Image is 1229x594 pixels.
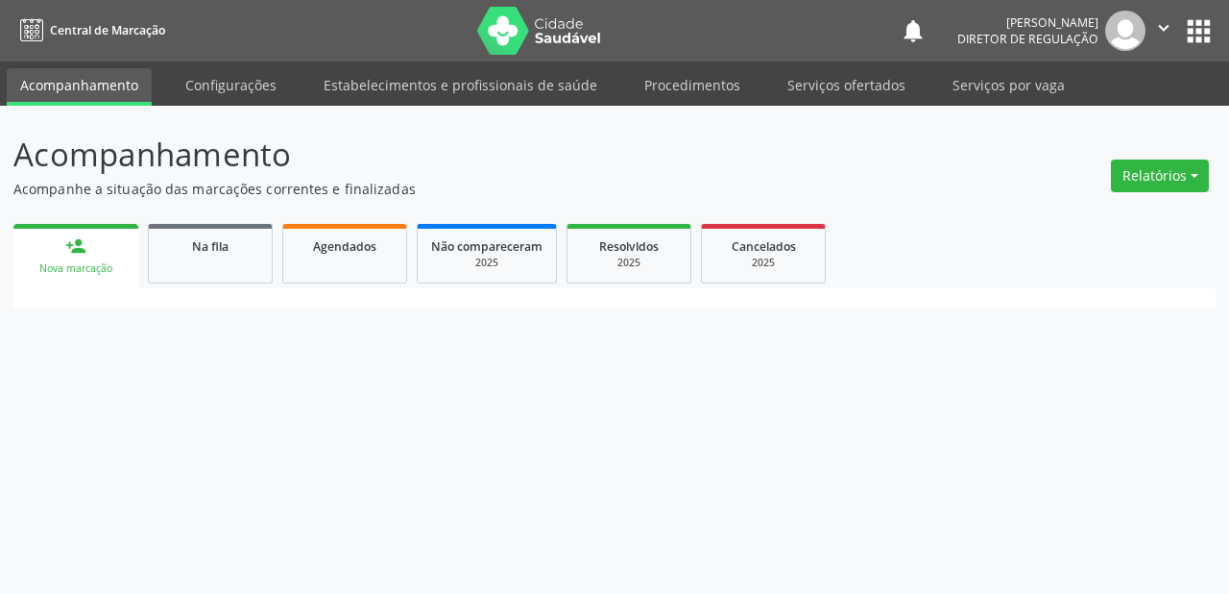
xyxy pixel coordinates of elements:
[310,68,611,102] a: Estabelecimentos e profissionais de saúde
[13,14,165,46] a: Central de Marcação
[13,179,855,199] p: Acompanhe a situação das marcações correntes e finalizadas
[1153,17,1174,38] i: 
[1105,11,1145,51] img: img
[939,68,1078,102] a: Serviços por vaga
[7,68,152,106] a: Acompanhamento
[13,131,855,179] p: Acompanhamento
[431,256,542,270] div: 2025
[313,238,376,255] span: Agendados
[27,261,125,276] div: Nova marcação
[631,68,754,102] a: Procedimentos
[1145,11,1182,51] button: 
[1111,160,1209,192] button: Relatórios
[50,22,165,38] span: Central de Marcação
[900,17,927,44] button: notifications
[957,14,1098,31] div: [PERSON_NAME]
[715,256,811,270] div: 2025
[1182,14,1216,48] button: apps
[581,256,677,270] div: 2025
[192,238,229,255] span: Na fila
[599,238,659,255] span: Resolvidos
[732,238,796,255] span: Cancelados
[431,238,542,255] span: Não compareceram
[957,31,1098,47] span: Diretor de regulação
[172,68,290,102] a: Configurações
[774,68,919,102] a: Serviços ofertados
[65,235,86,257] div: person_add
